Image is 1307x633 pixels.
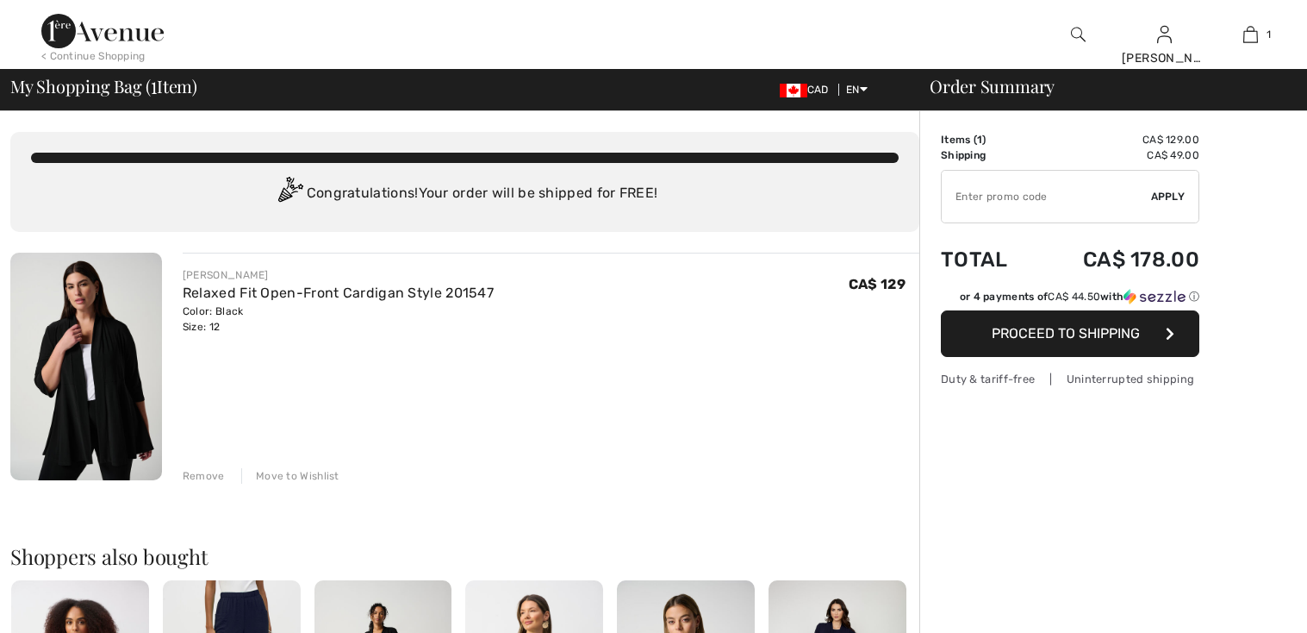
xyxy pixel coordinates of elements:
[41,48,146,64] div: < Continue Shopping
[1035,132,1199,147] td: CA$ 129.00
[909,78,1297,95] div: Order Summary
[849,276,906,292] span: CA$ 129
[941,230,1035,289] td: Total
[10,253,162,480] img: Relaxed Fit Open-Front Cardigan Style 201547
[1243,24,1258,45] img: My Bag
[1123,289,1186,304] img: Sezzle
[1071,24,1086,45] img: search the website
[1157,24,1172,45] img: My Info
[941,371,1199,387] div: Duty & tariff-free | Uninterrupted shipping
[183,285,494,301] a: Relaxed Fit Open-Front Cardigan Style 201547
[1035,230,1199,289] td: CA$ 178.00
[1048,291,1100,303] span: CA$ 44.50
[10,546,919,567] h2: Shoppers also bought
[1151,189,1186,204] span: Apply
[1035,147,1199,163] td: CA$ 49.00
[183,304,494,335] div: Color: Black Size: 12
[942,171,1151,222] input: Promo code
[846,84,868,96] span: EN
[780,84,836,96] span: CAD
[1157,26,1172,42] a: Sign In
[183,468,225,484] div: Remove
[41,14,164,48] img: 1ère Avenue
[977,134,982,146] span: 1
[1122,49,1206,67] div: [PERSON_NAME]
[183,267,494,283] div: [PERSON_NAME]
[1208,24,1292,45] a: 1
[31,177,899,211] div: Congratulations! Your order will be shipped for FREE!
[941,132,1035,147] td: Items ( )
[960,289,1199,304] div: or 4 payments of with
[241,468,339,484] div: Move to Wishlist
[151,73,157,96] span: 1
[941,289,1199,310] div: or 4 payments ofCA$ 44.50withSezzle Click to learn more about Sezzle
[10,78,197,95] span: My Shopping Bag ( Item)
[941,310,1199,357] button: Proceed to Shipping
[1267,27,1271,42] span: 1
[272,177,307,211] img: Congratulation2.svg
[941,147,1035,163] td: Shipping
[992,325,1140,342] span: Proceed to Shipping
[780,84,807,97] img: Canadian Dollar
